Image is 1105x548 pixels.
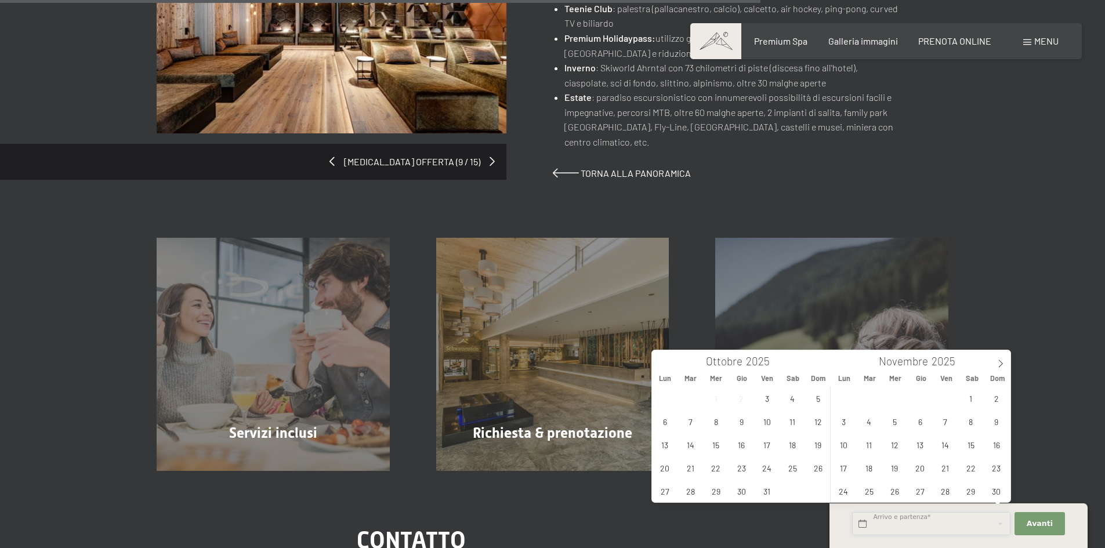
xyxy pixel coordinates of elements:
strong: Inverno [564,62,596,73]
span: Torna alla panoramica [581,168,691,179]
span: Ottobre 31, 2025 [756,480,778,502]
span: Ottobre 27, 2025 [654,480,676,502]
span: Gio [729,375,755,382]
li: utilizzo gratuito di tutti i mezzi pubblici (bus e treni locali) in [GEOGRAPHIC_DATA] e riduzioni... [564,31,902,60]
span: Gio [908,375,934,382]
span: Ven [934,375,959,382]
span: Ottobre 8, 2025 [705,410,727,433]
span: Avanti [1027,518,1053,529]
span: Novembre 7, 2025 [934,410,957,433]
span: Novembre 11, 2025 [858,433,881,456]
span: Lun [831,375,857,382]
span: Dom [806,375,831,382]
li: : palestra (pallacanestro, calcio), calcetto, air hockey, ping-pong, curved TV e biliardo [564,1,902,31]
span: Novembre 20, 2025 [909,456,932,479]
span: Ottobre 7, 2025 [679,410,702,433]
span: Dom [985,375,1010,382]
span: Ottobre 15, 2025 [705,433,727,456]
span: Sab [780,375,806,382]
span: Ottobre 17, 2025 [756,433,778,456]
span: Ottobre 26, 2025 [807,456,829,479]
li: : Skiworld Ahrntal con 73 chilometri di piste (discesa fino all'hotel), ciaspolate, sci di fondo,... [564,60,902,90]
span: Mar [857,375,882,382]
span: Novembre 10, 2025 [832,433,855,456]
input: Year [928,354,966,368]
span: Ottobre 18, 2025 [781,433,804,456]
span: Mer [883,375,908,382]
span: Sab [959,375,985,382]
span: Novembre 29, 2025 [959,480,982,502]
span: Novembre 26, 2025 [883,480,906,502]
a: [Translate to Italienisch:] Buoni [692,238,972,471]
span: Novembre 25, 2025 [858,480,881,502]
a: Premium Spa [754,35,807,46]
span: Ottobre 9, 2025 [730,410,753,433]
span: Mer [704,375,729,382]
span: Novembre 4, 2025 [858,410,881,433]
a: Galleria immagini [828,35,898,46]
strong: Premium Holidaypass: [564,32,655,43]
span: Mar [678,375,703,382]
span: Ottobre 10, 2025 [756,410,778,433]
span: Ottobre 24, 2025 [756,456,778,479]
span: Ottobre 3, 2025 [756,387,778,409]
span: Ottobre 19, 2025 [807,433,829,456]
span: Ottobre 11, 2025 [781,410,804,433]
span: Ottobre 29, 2025 [705,480,727,502]
strong: Teenie Club [564,3,613,14]
span: Ottobre 16, 2025 [730,433,753,456]
input: Year [742,354,781,368]
span: Novembre 2, 2025 [985,387,1008,409]
span: Novembre 28, 2025 [934,480,957,502]
span: Novembre 3, 2025 [832,410,855,433]
span: Ottobre 21, 2025 [679,456,702,479]
span: Novembre 5, 2025 [883,410,906,433]
span: Novembre 12, 2025 [883,433,906,456]
span: Novembre 27, 2025 [909,480,932,502]
span: Lun [652,375,678,382]
span: Novembre 13, 2025 [909,433,932,456]
span: Ottobre 6, 2025 [654,410,676,433]
span: Ottobre 5, 2025 [807,387,829,409]
span: Ottobre 1, 2025 [705,387,727,409]
span: Novembre 16, 2025 [985,433,1008,456]
span: Novembre 8, 2025 [959,410,982,433]
span: Novembre 24, 2025 [832,480,855,502]
li: : paradiso escursionistico con innumerevoli possibilità di escursioni facili e impegnative, perco... [564,90,902,149]
span: Ottobre 22, 2025 [705,456,727,479]
a: Torna alla panoramica [553,168,691,179]
span: Ottobre 4, 2025 [781,387,804,409]
span: Novembre [879,356,928,367]
span: Novembre 15, 2025 [959,433,982,456]
span: Ottobre 30, 2025 [730,480,753,502]
span: Ottobre 14, 2025 [679,433,702,456]
span: Novembre 30, 2025 [985,480,1008,502]
span: Novembre 22, 2025 [959,456,982,479]
span: Ottobre 20, 2025 [654,456,676,479]
span: Novembre 14, 2025 [934,433,957,456]
span: Novembre 6, 2025 [909,410,932,433]
span: Novembre 18, 2025 [858,456,881,479]
a: Giorni romantici - 4=3 Servizi inclusi [133,238,413,471]
span: Novembre 19, 2025 [883,456,906,479]
span: Ottobre 25, 2025 [781,456,804,479]
span: Ven [755,375,780,382]
span: Menu [1034,35,1059,46]
span: Novembre 17, 2025 [832,456,855,479]
span: Ottobre 13, 2025 [654,433,676,456]
span: Servizi inclusi [229,424,317,441]
span: Ottobre 23, 2025 [730,456,753,479]
span: Novembre 1, 2025 [959,387,982,409]
span: Ottobre [706,356,742,367]
span: Richiesta & prenotazione [473,424,632,441]
a: PRENOTA ONLINE [918,35,991,46]
span: Ottobre 2, 2025 [730,387,753,409]
strong: Estate [564,92,592,103]
span: Novembre 9, 2025 [985,410,1008,433]
span: Ottobre 12, 2025 [807,410,829,433]
span: Novembre 21, 2025 [934,456,957,479]
span: Ottobre 28, 2025 [679,480,702,502]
